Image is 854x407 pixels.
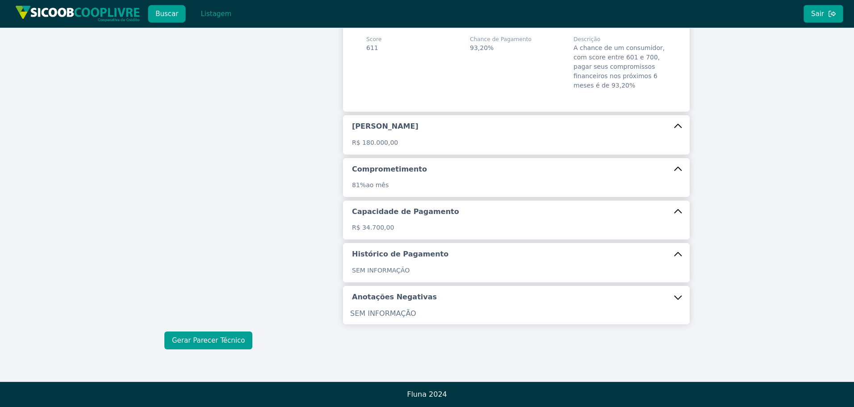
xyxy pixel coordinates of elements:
[352,224,394,231] span: R$ 34.700,00
[366,35,381,43] span: Score
[343,201,690,223] button: Capacidade de Pagamento
[343,158,690,180] button: Comprometimento
[352,292,437,302] h5: Anotações Negativas
[804,5,843,23] button: Sair
[366,44,378,51] span: 611
[352,164,427,174] h5: Comprometimento
[343,243,690,265] button: Histórico de Pagamento
[193,5,239,23] button: Listagem
[352,249,448,259] h5: Histórico de Pagamento
[352,181,366,189] span: 81%
[343,115,690,138] button: [PERSON_NAME]
[164,331,252,349] button: Gerar Parecer Técnico
[15,5,140,22] img: img/sicoob_cooplivre.png
[352,207,459,217] h5: Capacidade de Pagamento
[352,122,419,131] h5: [PERSON_NAME]
[352,139,398,146] span: R$ 180.000,00
[350,308,682,319] p: SEM INFORMAÇÃO
[148,5,186,23] button: Buscar
[470,35,532,43] span: Chance de Pagamento
[574,35,666,43] span: Descrição
[574,44,665,89] span: A chance de um consumidor, com score entre 601 e 700, pagar seus compromissos financeiros nos pró...
[352,267,410,274] span: SEM INFORMAÇÃO
[352,180,681,190] p: ao mês
[343,286,690,308] button: Anotações Negativas
[407,390,447,399] span: Fluna 2024
[470,44,494,51] span: 93,20%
